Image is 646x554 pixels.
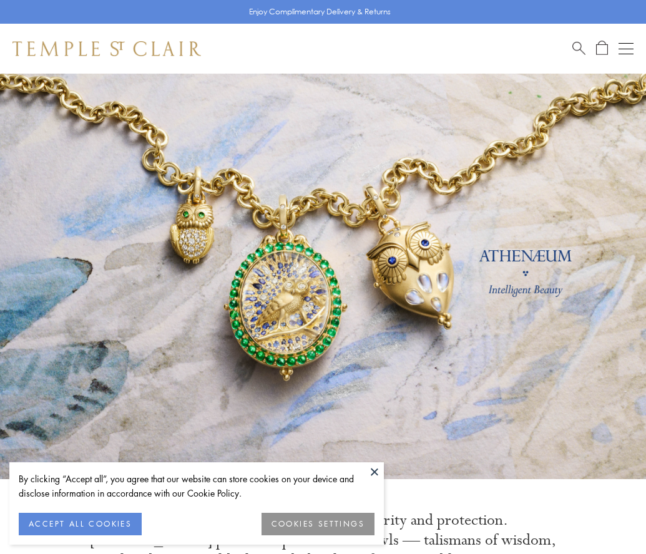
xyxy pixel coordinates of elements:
[572,41,585,56] a: Search
[596,41,608,56] a: Open Shopping Bag
[249,6,391,18] p: Enjoy Complimentary Delivery & Returns
[619,41,634,56] button: Open navigation
[12,41,201,56] img: Temple St. Clair
[19,513,142,535] button: ACCEPT ALL COOKIES
[262,513,374,535] button: COOKIES SETTINGS
[19,472,374,500] div: By clicking “Accept all”, you agree that our website can store cookies on your device and disclos...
